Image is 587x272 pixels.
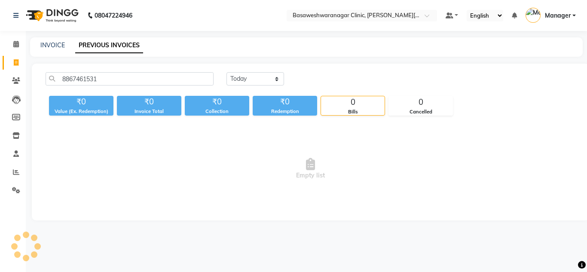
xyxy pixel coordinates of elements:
[40,41,65,49] a: INVOICE
[95,3,132,28] b: 08047224946
[321,108,385,116] div: Bills
[253,108,317,115] div: Redemption
[117,108,181,115] div: Invoice Total
[545,11,571,20] span: Manager
[185,108,249,115] div: Collection
[389,96,452,108] div: 0
[253,96,317,108] div: ₹0
[526,8,541,23] img: Manager
[117,96,181,108] div: ₹0
[46,72,214,86] input: Search by Name/Mobile/Email/Invoice No
[22,3,81,28] img: logo
[185,96,249,108] div: ₹0
[75,38,143,53] a: PREVIOUS INVOICES
[321,96,385,108] div: 0
[46,126,575,212] span: Empty list
[389,108,452,116] div: Cancelled
[49,108,113,115] div: Value (Ex. Redemption)
[49,96,113,108] div: ₹0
